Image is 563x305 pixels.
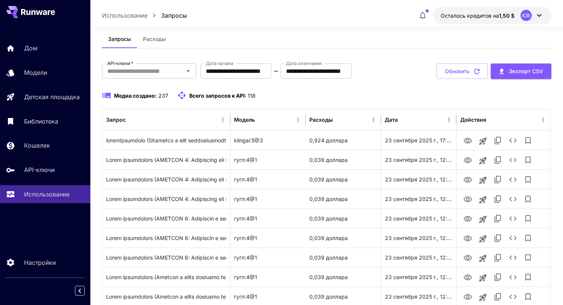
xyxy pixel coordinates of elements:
div: Нажмите, чтобы скопировать подсказку [106,131,226,150]
button: Меню [368,115,379,125]
div: klingai:5@3 [230,130,306,150]
div: 23 сентября 2025 г., 12:56 [381,150,456,169]
div: 23 сентября 2025 г., 12:56 [381,189,456,208]
div: гугл:4@1 [230,189,306,208]
nav: хлебные крошки [102,11,187,20]
div: 0,039 доллара [306,169,381,189]
button: Меню [218,115,228,125]
font: 118 [248,92,256,99]
font: 237 [158,92,168,99]
font: гугл:4@1 [234,176,257,183]
font: ~ [274,67,278,74]
div: 23 сентября 2025 г., 12:53 [381,267,456,287]
button: Меню [293,115,303,125]
font: гугл:4@1 [234,196,257,202]
font: Дата начала [206,60,233,66]
font: 0,039 доллара [309,157,348,163]
div: Нажмите, чтобы скопировать подсказку [106,150,226,169]
font: гугл:4@1 [234,215,257,222]
button: 1,50362 доллараЮВ [433,7,551,24]
font: 23 сентября 2025 г., 12:54 [385,254,453,261]
button: Сортировать [333,115,344,125]
div: Нажмите, чтобы скопировать подсказку [106,189,226,208]
div: Нажмите, чтобы скопировать подсказку [106,267,226,287]
font: Запрос [106,116,126,123]
font: гугл:4@1 [234,293,257,300]
font: 23 сентября 2025 г., 12:53 [385,293,453,300]
div: 23 сентября 2025 г., 17:55 [381,130,456,150]
font: 23 сентября 2025 г., 17:55 [385,137,453,143]
font: klingai:5@3 [234,137,263,143]
div: 23 сентября 2025 г., 12:54 [381,248,456,267]
font: Дом [24,44,37,52]
div: 0,039 доллара [306,228,381,248]
font: Запросы [108,36,131,42]
iframe: Виджет чата [394,12,563,305]
font: 0,924 доллара [309,137,348,143]
font: Модели [24,69,47,76]
div: Нажмите, чтобы скопировать подсказку [106,248,226,267]
div: гугл:4@1 [230,169,306,189]
div: 23 сентября 2025 г., 12:54 [381,208,456,228]
font: 0,039 доллара [309,196,348,202]
div: гугл:4@1 [230,208,306,228]
font: Всего запросов к API: [189,92,247,99]
font: Использование [102,12,148,19]
font: гугл:4@1 [234,157,257,163]
font: 23 сентября 2025 г., 12:56 [385,196,453,202]
font: Запросы [161,12,187,19]
font: 0,039 доллара [309,274,348,280]
div: 0,039 доллара [306,267,381,287]
button: Сортировать [256,115,266,125]
div: 23 сентября 2025 г., 12:56 [381,169,456,189]
div: гугл:4@1 [230,267,306,287]
font: Настройки [24,259,56,266]
font: 0,039 доллара [309,176,348,183]
font: 0,039 доллара [309,235,348,241]
button: Свернуть боковую панель [75,286,85,296]
font: Расходы [143,36,166,42]
font: Дата [385,116,398,123]
font: Библиотека [24,118,58,125]
div: гугл:4@1 [230,228,306,248]
font: Дата окончания [286,60,322,66]
font: 23 сентября 2025 г., 12:54 [385,215,453,222]
font: 23 сентября 2025 г., 12:53 [385,274,453,280]
font: 23 сентября 2025 г., 12:54 [385,235,453,241]
div: 0,039 доллара [306,248,381,267]
a: Запросы [161,11,187,20]
font: 0,039 доллара [309,254,348,261]
font: 23 сентября 2025 г., 12:56 [385,157,453,163]
button: Открыть [183,66,193,76]
div: Свернуть боковую панель [81,284,90,297]
div: 0,039 доллара [306,208,381,228]
font: API-ключи [107,60,130,66]
div: 0,924 доллара [306,130,381,150]
div: 0,039 доллара [306,189,381,208]
div: 1,50362 доллара [441,12,514,20]
a: Использование [102,11,148,20]
div: гугл:4@1 [230,248,306,267]
font: Медиа создано: [114,92,157,99]
font: 23 сентября 2025 г., 12:56 [385,176,453,183]
font: API-ключи [24,166,55,174]
font: гугл:4@1 [234,274,257,280]
div: Нажмите, чтобы скопировать подсказку [106,170,226,189]
font: гугл:4@1 [234,235,257,241]
div: 0,039 доллара [306,150,381,169]
font: Использование [24,190,70,198]
div: 23 сентября 2025 г., 12:54 [381,228,456,248]
font: 0,039 доллара [309,215,348,222]
font: гугл:4@1 [234,254,257,261]
font: Детская площадка [24,93,80,101]
font: Модель [234,116,255,123]
div: гугл:4@1 [230,150,306,169]
div: Нажмите, чтобы скопировать подсказку [106,228,226,248]
font: 0,039 доллара [309,293,348,300]
font: Расходы [309,116,333,123]
button: Сортировать [126,115,137,125]
font: Кошелек [24,142,50,149]
div: Нажмите, чтобы скопировать подсказку [106,209,226,228]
